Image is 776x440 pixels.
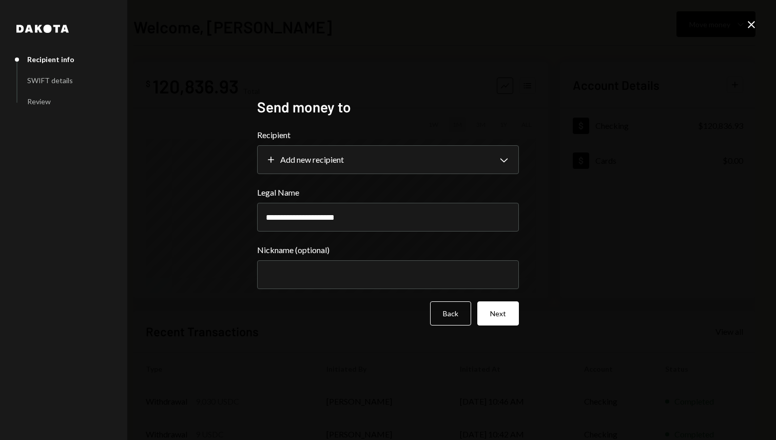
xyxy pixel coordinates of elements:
[257,97,519,117] h2: Send money to
[27,97,51,106] div: Review
[257,129,519,141] label: Recipient
[27,76,73,85] div: SWIFT details
[257,186,519,199] label: Legal Name
[430,301,471,326] button: Back
[257,145,519,174] button: Recipient
[27,55,74,64] div: Recipient info
[257,244,519,256] label: Nickname (optional)
[477,301,519,326] button: Next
